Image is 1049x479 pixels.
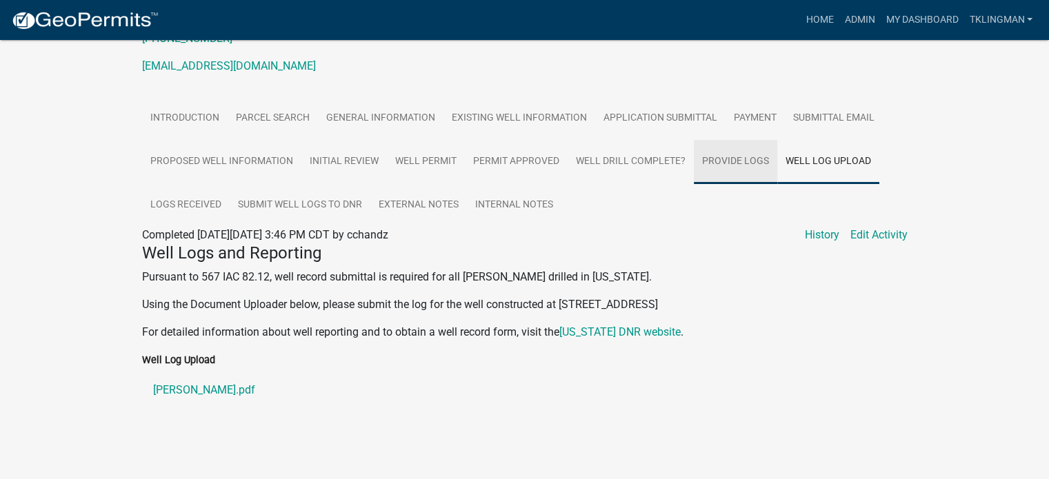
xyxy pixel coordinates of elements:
[777,140,879,184] a: Well Log Upload
[467,183,561,227] a: Internal Notes
[839,7,880,33] a: Admin
[726,96,785,141] a: Payment
[559,325,681,338] a: [US_STATE] DNR website
[228,96,318,141] a: Parcel search
[142,96,228,141] a: Introduction
[142,269,908,285] p: Pursuant to 567 IAC 82.12, well record submittal is required for all [PERSON_NAME] drilled in [US...
[142,374,908,407] a: [PERSON_NAME].pdf
[370,183,467,227] a: External Notes
[850,227,908,243] a: Edit Activity
[142,140,301,184] a: Proposed Well Information
[805,227,839,243] a: History
[387,140,465,184] a: Well Permit
[301,140,387,184] a: Initial Review
[142,243,908,263] h4: Well Logs and Reporting
[443,96,595,141] a: Existing Well Information
[142,59,316,72] a: [EMAIL_ADDRESS][DOMAIN_NAME]
[142,356,215,365] label: Well Log Upload
[694,140,777,184] a: Provide Logs
[785,96,883,141] a: Submittal Email
[880,7,963,33] a: My Dashboard
[142,183,230,227] a: Logs Received
[318,96,443,141] a: General Information
[465,140,568,184] a: Permit Approved
[800,7,839,33] a: Home
[568,140,694,184] a: Well Drill Complete?
[963,7,1038,33] a: tklingman
[142,228,388,241] span: Completed [DATE][DATE] 3:46 PM CDT by cchandz
[142,296,908,313] p: Using the Document Uploader below, please submit the log for the well constructed at [STREET_ADDR...
[230,183,370,227] a: Submit Well Logs to DNR
[142,324,908,340] p: For detailed information about well reporting and to obtain a well record form, visit the .
[595,96,726,141] a: Application Submittal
